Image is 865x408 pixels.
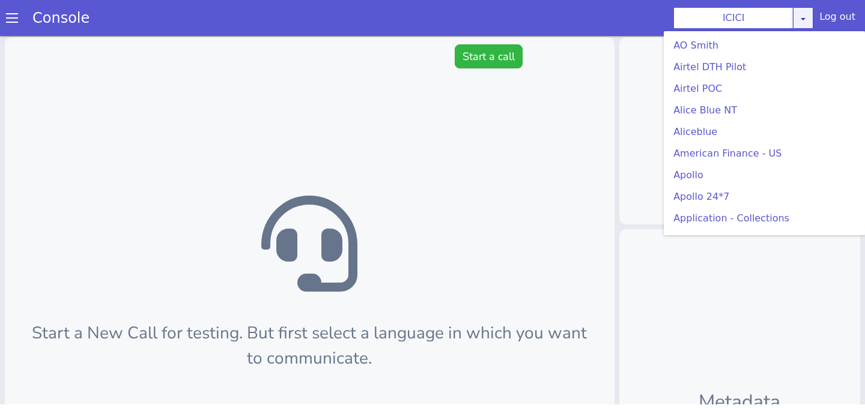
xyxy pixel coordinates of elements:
[455,12,523,36] button: Start a call
[819,10,855,29] div: Log out
[639,85,841,114] p: Alternatives
[669,187,860,206] a: Apollo 24*7
[669,36,860,55] a: AO Smith
[669,209,860,228] a: Application - Collections
[639,355,841,384] p: Metadata
[669,122,860,142] a: Aliceblue
[669,101,860,120] a: Alice Blue NT
[669,58,860,77] a: Airtel DTH Pilot
[673,7,794,29] button: ICICI
[24,288,595,338] p: Start a New Call for testing. But first select a language in which you want to communicate.
[669,230,860,250] a: ArchiveClient
[669,79,860,98] a: Airtel POC
[18,10,104,26] a: Console
[669,166,860,185] a: Apollo
[669,144,860,163] a: American Finance - US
